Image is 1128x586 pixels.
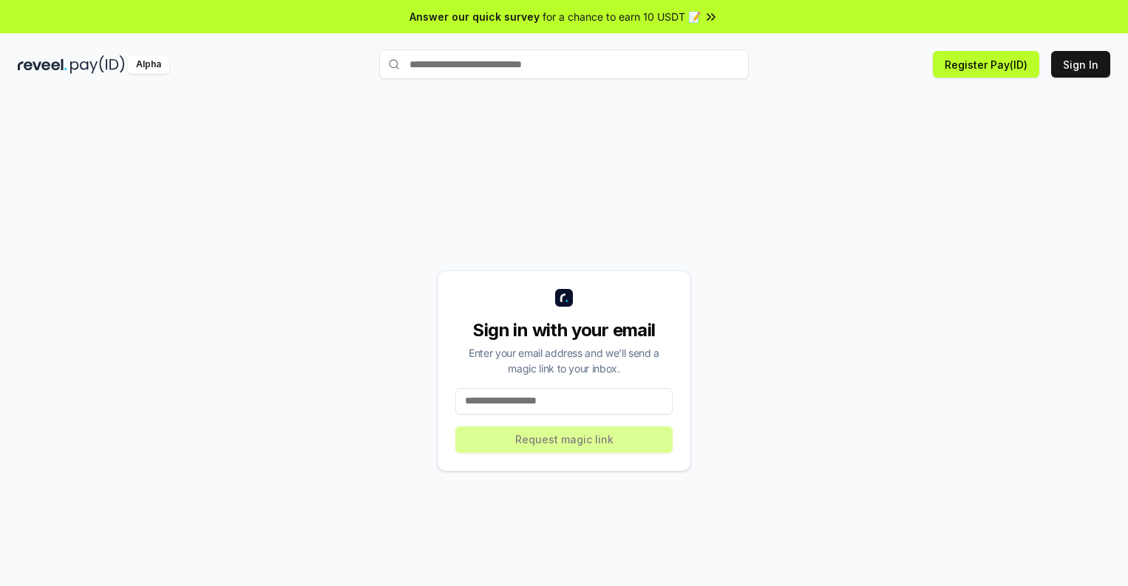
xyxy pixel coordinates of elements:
img: logo_small [555,289,573,307]
div: Enter your email address and we’ll send a magic link to your inbox. [455,345,673,376]
img: reveel_dark [18,55,67,74]
button: Register Pay(ID) [933,51,1039,78]
span: Answer our quick survey [410,9,540,24]
button: Sign In [1051,51,1110,78]
div: Sign in with your email [455,318,673,342]
img: pay_id [70,55,125,74]
span: for a chance to earn 10 USDT 📝 [543,9,701,24]
div: Alpha [128,55,169,74]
